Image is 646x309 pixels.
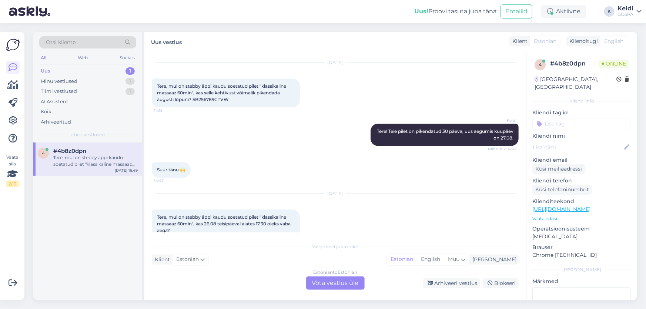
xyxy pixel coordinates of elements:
span: Otsi kliente [46,38,76,46]
span: Estonian [176,255,199,263]
div: 1 [125,67,135,75]
p: Kliendi tag'id [532,109,631,117]
input: Lisa nimi [533,143,623,151]
span: 14:47 [154,178,182,184]
input: Lisa tag [532,118,631,129]
div: Kõik [41,108,51,115]
p: Chrome [TECHNICAL_ID] [532,251,631,259]
div: Proovi tasuta juba täna: [414,7,498,16]
span: English [604,37,623,45]
div: [DATE] [152,190,519,197]
span: 14:15 [154,108,182,113]
div: Valige keel ja vastake [152,243,519,250]
div: Võta vestlus üle [306,276,365,290]
div: Küsi meiliaadressi [532,164,585,174]
p: Kliendi email [532,156,631,164]
div: Estonian to Estonian [313,269,357,276]
div: Minu vestlused [41,78,77,85]
div: Estonian [387,254,417,265]
span: 4 [539,62,542,67]
span: Tere, mul on stebby äppi kaudu soetatud pilet "klassikaline massaaz 60min", kas selle kehtivust v... [157,83,287,102]
a: KeidiGOSPA [617,6,642,17]
p: Vaata edasi ... [532,215,631,222]
div: Uus [41,67,50,75]
label: Uus vestlus [151,36,182,46]
div: Tere, mul on stebby äppi kaudu soetatud pilet "klassikaline massaaz 60min", kas 26.08 teisipäeval... [53,154,138,168]
img: Askly Logo [6,38,20,52]
div: Arhiveeritud [41,118,71,126]
p: Klienditeekond [532,198,631,205]
p: Brauser [532,243,631,251]
span: Estonian [534,37,556,45]
span: #4b8z0dpn [53,148,86,154]
div: English [417,254,444,265]
div: All [39,53,48,63]
div: Blokeeri [483,278,519,288]
div: K [604,6,615,17]
p: Operatsioonisüsteem [532,225,631,233]
span: Online [599,60,629,68]
div: Aktiivne [541,5,586,18]
div: Küsi telefoninumbrit [532,185,592,195]
div: [DATE] [152,59,519,66]
span: Uued vestlused [71,131,105,138]
div: 2 / 3 [6,181,19,187]
div: Klient [152,256,170,263]
div: AI Assistent [41,98,68,105]
span: Muu [448,256,459,262]
b: Uus! [414,8,428,15]
div: [DATE] 16:49 [115,168,138,173]
div: Vaata siia [6,154,19,187]
div: Keidi [617,6,633,11]
div: Socials [118,53,136,63]
span: 4 [42,150,45,156]
p: Kliendi nimi [532,132,631,140]
span: Suur tänu 🙌 [157,167,185,172]
button: Emailid [501,4,532,19]
div: [PERSON_NAME] [532,266,631,273]
p: [MEDICAL_DATA] [532,233,631,241]
div: Arhiveeri vestlus [423,278,480,288]
div: 1 [125,88,135,95]
span: Tere, mul on stebby äppi kaudu soetatud pilet "klassikaline massaaz 60min", kas 26.08 teisipäeval... [157,214,292,233]
div: [PERSON_NAME] [469,256,516,263]
span: Nähtud ✓ 14:41 [488,146,516,152]
div: Kliendi info [532,98,631,104]
div: [GEOGRAPHIC_DATA], [GEOGRAPHIC_DATA] [535,75,616,91]
div: 1 [125,78,135,85]
a: [URL][DOMAIN_NAME] [532,206,590,212]
div: Tiimi vestlused [41,88,77,95]
p: Märkmed [532,278,631,285]
div: Klient [509,37,528,45]
span: Keidi [489,118,516,123]
div: # 4b8z0dpn [550,59,599,68]
div: Web [77,53,90,63]
div: GOSPA [617,11,633,17]
span: Tere! Teie pilet on pikendatud 30 päeva, uus aegumis kuupäev on 27.08. [377,128,515,141]
p: Kliendi telefon [532,177,631,185]
div: Klienditugi [566,37,598,45]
